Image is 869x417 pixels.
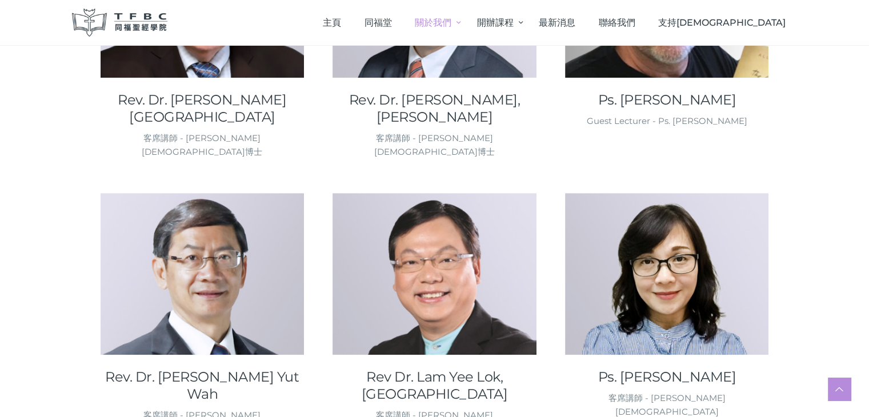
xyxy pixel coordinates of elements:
[333,131,536,159] div: 客席講師 - [PERSON_NAME][DEMOGRAPHIC_DATA]博士
[587,6,647,39] a: 聯絡我們
[477,17,514,28] span: 開辦課程
[527,6,587,39] a: 最新消息
[658,17,786,28] span: 支持[DEMOGRAPHIC_DATA]
[365,17,392,28] span: 同福堂
[72,9,168,37] img: 同福聖經學院 TFBC
[323,17,341,28] span: 主頁
[333,368,536,403] a: Rev Dr. Lam Yee Lok, [GEOGRAPHIC_DATA]
[101,131,305,159] div: 客席講師 - [PERSON_NAME][DEMOGRAPHIC_DATA]博士
[465,6,527,39] a: 開辦課程
[539,17,575,28] span: 最新消息
[333,91,536,126] a: Rev. Dr. [PERSON_NAME], [PERSON_NAME]
[565,368,769,386] a: Ps. [PERSON_NAME]
[353,6,403,39] a: 同福堂
[828,378,851,400] a: Scroll to top
[599,17,635,28] span: 聯絡我們
[311,6,353,39] a: 主頁
[101,368,305,403] a: Rev. Dr. [PERSON_NAME] Yut Wah
[565,114,769,128] div: Guest Lecturer - Ps. [PERSON_NAME]
[415,17,451,28] span: 關於我們
[403,6,465,39] a: 關於我們
[647,6,798,39] a: 支持[DEMOGRAPHIC_DATA]
[101,91,305,126] a: Rev. Dr. [PERSON_NAME][GEOGRAPHIC_DATA]
[565,91,769,109] a: Ps. [PERSON_NAME]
